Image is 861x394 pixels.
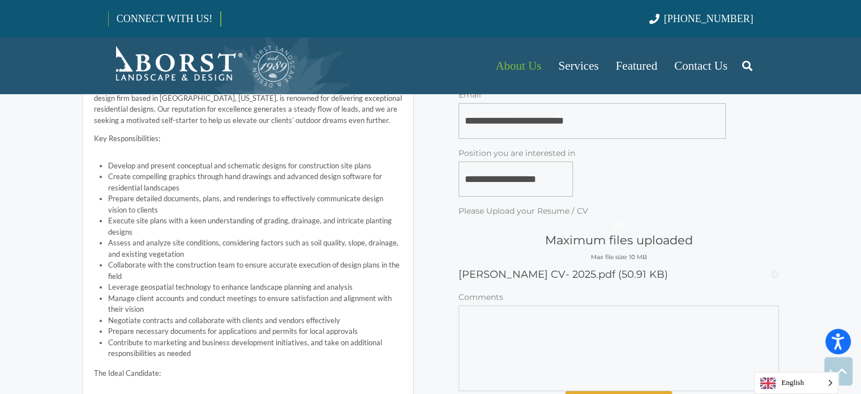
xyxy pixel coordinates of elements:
[666,37,736,94] a: Contact Us
[459,148,575,158] span: Position you are interested in
[459,292,503,302] span: Comments
[108,293,402,315] li: Manage client accounts and conduct meetings to ensure satisfaction and alignment with their vision
[108,337,402,359] li: Contribute to marketing and business development initiatives, and take on additional responsibili...
[736,52,759,80] a: Search
[545,232,692,249] div: Maximum files uploaded
[459,162,573,197] input: Position you are interested in
[771,270,779,278] button: Remove PARTH CV- 2025.pdf
[674,59,727,73] span: Contact Us
[459,103,726,138] input: Email*
[108,260,402,282] li: Collaborate with the construction team to ensure accurate execution of design plans in the field
[108,43,296,88] a: Borst-Logo
[616,59,657,73] span: Featured
[94,71,402,134] p: If this sounds like you, we invite you to join our dynamic team as a Landscape Designer/Architect...
[459,266,615,283] div: [PERSON_NAME] CV- 2025.pdf
[108,282,402,293] li: Leverage geospatial technology to enhance landscape planning and analysis
[487,37,550,94] a: About Us
[459,306,779,391] textarea: Comments
[607,37,666,94] a: Featured
[94,368,402,387] p: The Ideal Candidate:
[558,59,598,73] span: Services
[108,171,402,193] li: Create compelling graphics through hand drawings and advanced design software for residential lan...
[109,5,220,32] a: CONNECT WITH US!
[108,215,402,238] li: Execute site plans with a keen understanding of grading, drainage, and intricate planting designs
[108,315,402,327] li: Negotiate contracts and collaborate with clients and vendors effectively
[824,357,853,385] a: Back to top
[108,326,402,337] li: Prepare necessary documents for applications and permits for local approvals
[755,372,838,393] span: English
[754,372,838,394] aside: Language selected: English
[108,160,402,172] li: Develop and present conceptual and schematic designs for construction site plans
[550,37,607,94] a: Services
[495,59,541,73] span: About Us
[94,133,402,152] p: Key Responsibilities:
[459,206,588,216] span: Please Upload your Resume / CV
[459,90,481,100] span: Email
[108,193,402,215] li: Prepare detailed documents, plans, and renderings to effectively communicate design vision to cli...
[108,238,402,260] li: Assess and analyze site conditions, considering factors such as soil quality, slope, drainage, an...
[590,249,646,266] div: Max file size: 10 MB
[649,13,753,24] a: [PHONE_NUMBER]
[664,13,753,24] span: [PHONE_NUMBER]
[615,266,668,283] div: (50.91 KB)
